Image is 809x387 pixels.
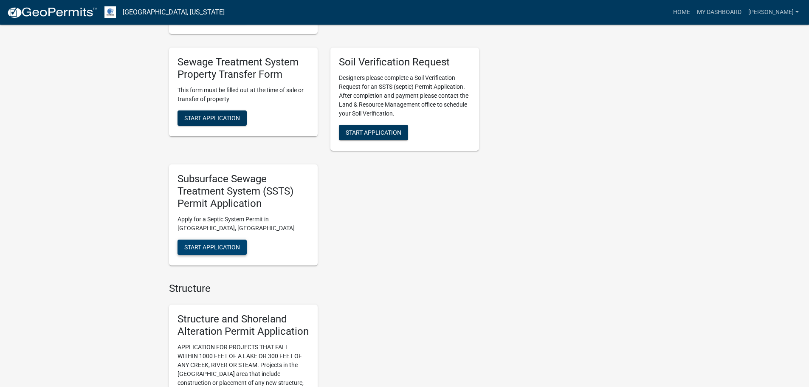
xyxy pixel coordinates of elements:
[169,282,479,295] h4: Structure
[346,129,401,136] span: Start Application
[339,56,471,68] h5: Soil Verification Request
[104,6,116,18] img: Otter Tail County, Minnesota
[693,4,745,20] a: My Dashboard
[670,4,693,20] a: Home
[178,86,309,104] p: This form must be filled out at the time of sale or transfer of property
[178,240,247,255] button: Start Application
[184,243,240,250] span: Start Application
[339,73,471,118] p: Designers please complete a Soil Verification Request for an SSTS (septic) Permit Application. Af...
[339,125,408,140] button: Start Application
[178,215,309,233] p: Apply for a Septic System Permit in [GEOGRAPHIC_DATA], [GEOGRAPHIC_DATA]
[123,5,225,20] a: [GEOGRAPHIC_DATA], [US_STATE]
[178,110,247,126] button: Start Application
[745,4,802,20] a: [PERSON_NAME]
[178,173,309,209] h5: Subsurface Sewage Treatment System (SSTS) Permit Application
[184,115,240,121] span: Start Application
[178,56,309,81] h5: Sewage Treatment System Property Transfer Form
[178,313,309,338] h5: Structure and Shoreland Alteration Permit Application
